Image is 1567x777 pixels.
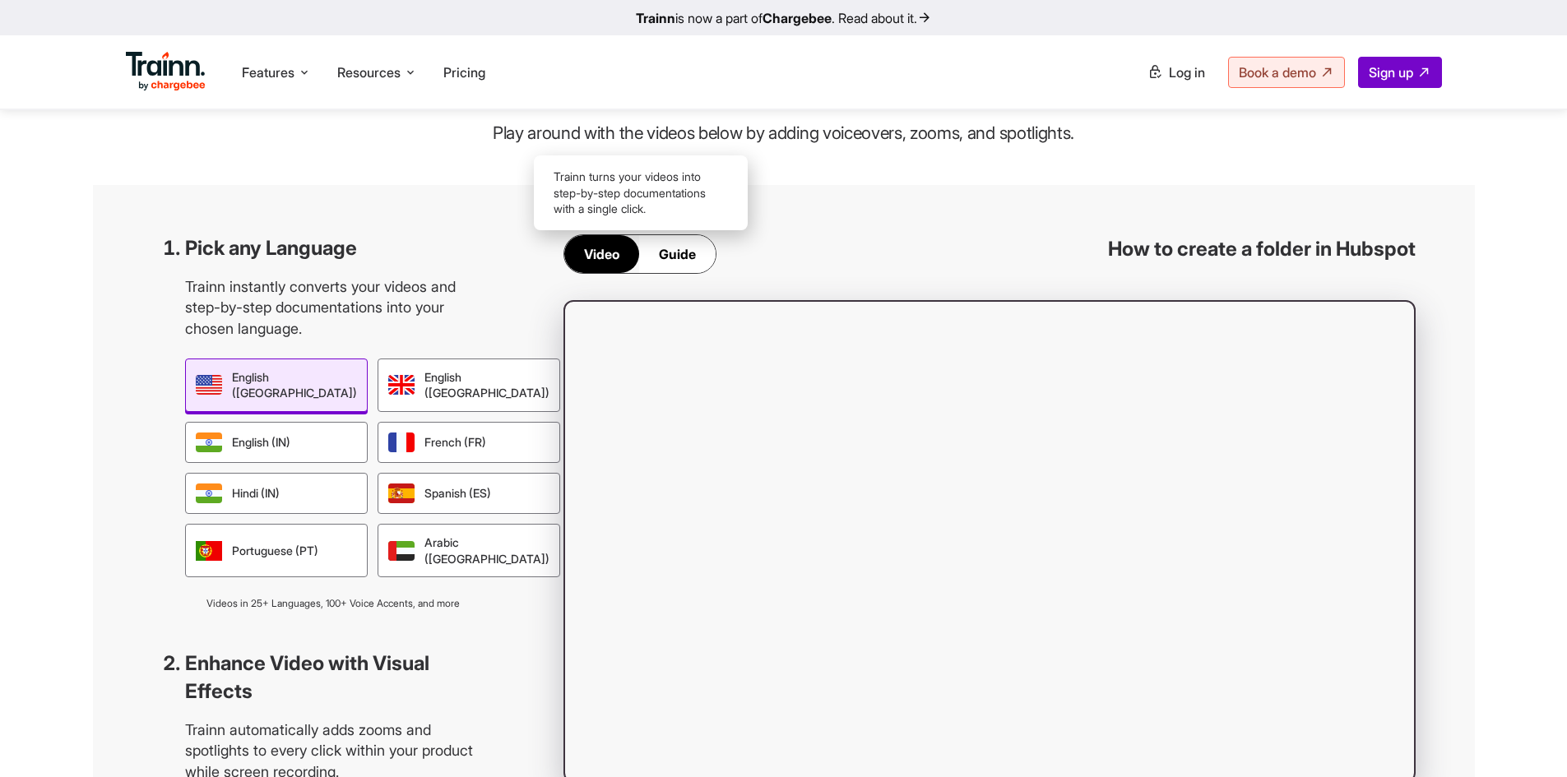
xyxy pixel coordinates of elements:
[388,375,415,395] img: uk english | Trainn
[196,375,222,395] img: us english | Trainn
[185,524,368,577] div: Portuguese (PT)
[196,541,222,561] img: portugese | Trainn
[185,234,481,262] h3: Pick any Language
[388,541,415,561] img: arabic | Trainn
[185,276,481,339] p: Trainn instantly converts your videos and step-by-step documentations into your chosen language.
[1228,57,1345,88] a: Book a demo
[185,358,368,412] div: English ([GEOGRAPHIC_DATA])
[378,358,560,412] div: English ([GEOGRAPHIC_DATA])
[196,432,222,452] img: indian english | Trainn
[196,483,222,503] img: hindi | Trainn
[378,422,560,463] div: French (FR)
[337,63,401,81] span: Resources
[185,422,368,463] div: English (IN)
[185,473,368,514] div: Hindi (IN)
[378,473,560,514] div: Spanish (ES)
[1138,58,1215,87] a: Log in
[1358,57,1442,88] a: Sign up
[185,597,481,610] p: Videos in 25+ Languages, 100+ Voice Accents, and more
[639,235,716,273] div: Guide
[1169,64,1205,81] span: Log in
[242,63,294,81] span: Features
[475,114,1092,152] p: Play around with the videos below by adding voiceovers, zooms, and spotlights.
[185,650,481,705] h3: Enhance Video with Visual Effects
[443,64,485,81] a: Pricing
[564,235,639,273] div: Video
[378,524,560,577] div: Arabic ([GEOGRAPHIC_DATA])
[636,10,675,26] b: Trainn
[388,432,415,452] img: french | Trainn
[126,52,206,91] img: Trainn Logo
[388,483,415,503] img: spanish | Trainn
[763,10,832,26] b: Chargebee
[1369,64,1413,81] span: Sign up
[1485,698,1567,777] iframe: Chat Widget
[1239,64,1316,81] span: Book a demo
[1108,235,1416,263] h3: How to create a folder in Hubspot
